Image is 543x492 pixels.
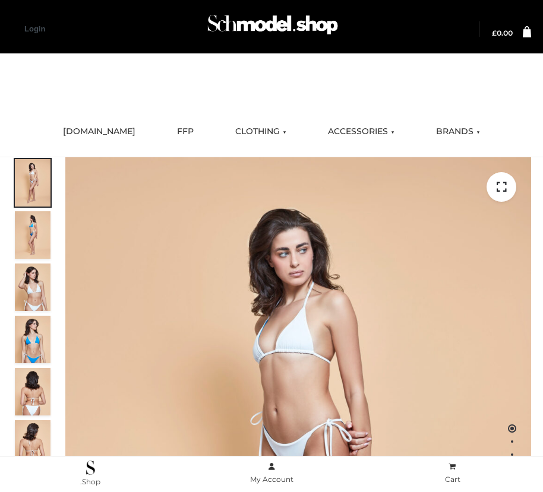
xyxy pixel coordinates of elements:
[492,30,513,37] a: £0.00
[181,460,362,487] a: My Account
[15,316,50,363] img: ArielClassicBikiniTop_CloudNine_AzureSky_OW114ECO_4-scaled.jpg
[86,461,95,475] img: .Shop
[362,460,543,487] a: Cart
[492,28,513,37] bdi: 0.00
[80,477,100,486] span: .Shop
[319,119,403,145] a: ACCESSORIES
[202,10,341,49] a: Schmodel Admin 964
[492,28,497,37] span: £
[445,475,460,484] span: Cart
[250,475,293,484] span: My Account
[15,211,50,259] img: ArielClassicBikiniTop_CloudNine_AzureSky_OW114ECO_2-scaled.jpg
[15,420,50,468] img: ArielClassicBikiniTop_CloudNine_AzureSky_OW114ECO_8-scaled.jpg
[54,119,144,145] a: [DOMAIN_NAME]
[427,119,489,145] a: BRANDS
[204,7,341,49] img: Schmodel Admin 964
[168,119,203,145] a: FFP
[15,264,50,311] img: ArielClassicBikiniTop_CloudNine_AzureSky_OW114ECO_3-scaled.jpg
[15,159,50,207] img: ArielClassicBikiniTop_CloudNine_AzureSky_OW114ECO_1-scaled.jpg
[24,24,45,33] a: Login
[226,119,295,145] a: CLOTHING
[15,368,50,415] img: ArielClassicBikiniTop_CloudNine_AzureSky_OW114ECO_7-scaled.jpg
